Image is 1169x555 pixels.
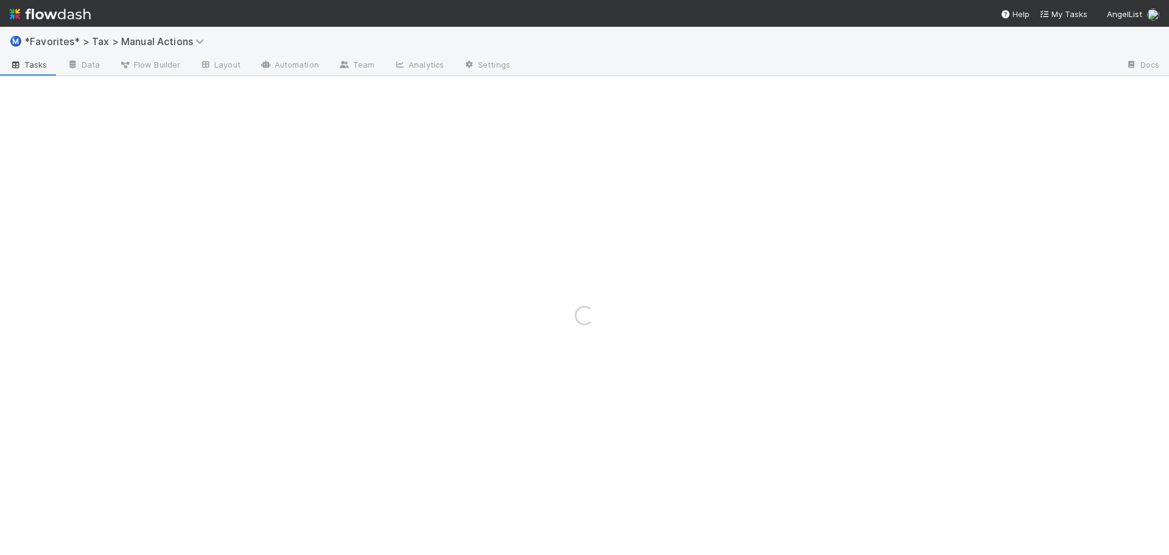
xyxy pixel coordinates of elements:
span: Flow Builder [119,58,180,71]
a: Data [57,56,110,76]
span: *Favorites* > Tax > Manual Actions [24,35,210,48]
img: logo-inverted-e16ddd16eac7371096b0.svg [10,4,91,24]
img: avatar_37569647-1c78-4889-accf-88c08d42a236.png [1147,9,1159,21]
span: Tasks [10,58,47,71]
a: Layout [190,56,250,76]
span: My Tasks [1039,9,1087,19]
a: Automation [250,56,329,76]
a: Analytics [384,56,454,76]
a: My Tasks [1039,8,1087,20]
span: Ⓜ️ [10,36,22,46]
span: AngelList [1107,9,1142,19]
div: Help [1000,8,1030,20]
a: Docs [1116,56,1169,76]
a: Flow Builder [110,56,190,76]
a: Team [329,56,384,76]
a: Settings [454,56,520,76]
